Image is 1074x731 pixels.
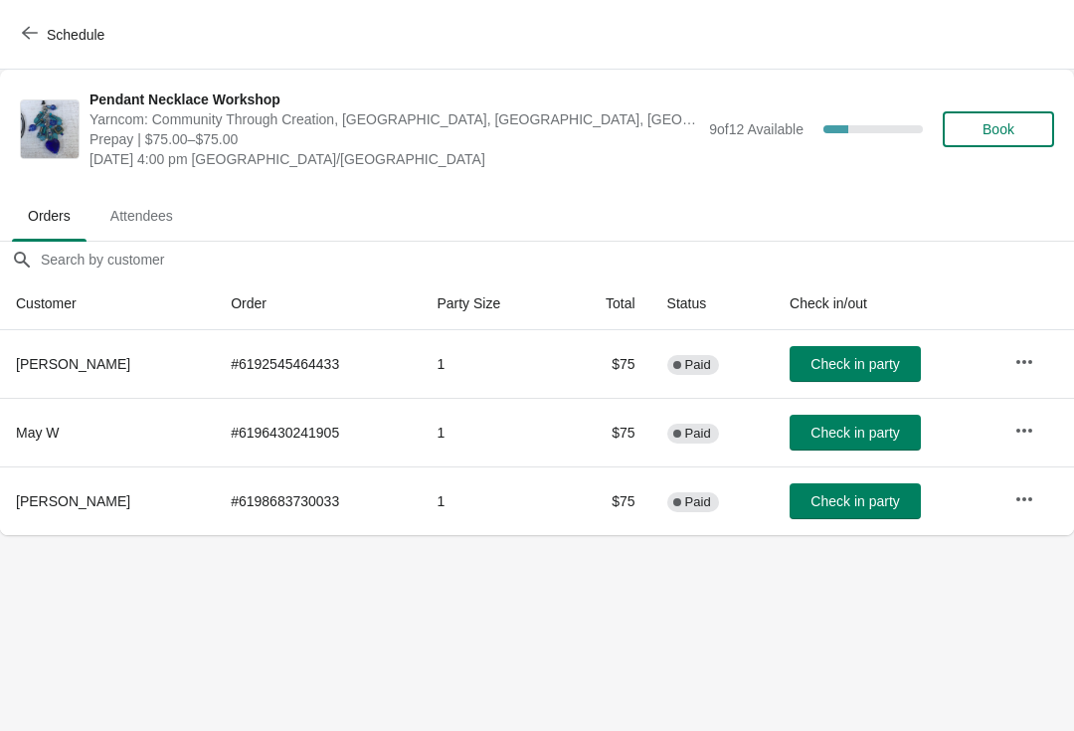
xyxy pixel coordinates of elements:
[16,493,130,509] span: [PERSON_NAME]
[40,242,1074,277] input: Search by customer
[651,277,774,330] th: Status
[215,398,421,466] td: # 6196430241905
[810,493,899,509] span: Check in party
[709,121,804,137] span: 9 of 12 Available
[89,109,699,129] span: Yarncom: Community Through Creation, [GEOGRAPHIC_DATA], [GEOGRAPHIC_DATA], [GEOGRAPHIC_DATA]
[790,346,921,382] button: Check in party
[89,149,699,169] span: [DATE] 4:00 pm [GEOGRAPHIC_DATA]/[GEOGRAPHIC_DATA]
[810,425,899,441] span: Check in party
[561,330,650,398] td: $75
[10,17,120,53] button: Schedule
[421,466,561,535] td: 1
[421,277,561,330] th: Party Size
[215,330,421,398] td: # 6192545464433
[16,356,130,372] span: [PERSON_NAME]
[561,398,650,466] td: $75
[12,198,87,234] span: Orders
[94,198,189,234] span: Attendees
[421,330,561,398] td: 1
[983,121,1014,137] span: Book
[215,466,421,535] td: # 6198683730033
[685,357,711,373] span: Paid
[685,426,711,442] span: Paid
[561,277,650,330] th: Total
[47,27,104,43] span: Schedule
[790,483,921,519] button: Check in party
[561,466,650,535] td: $75
[810,356,899,372] span: Check in party
[215,277,421,330] th: Order
[685,494,711,510] span: Paid
[421,398,561,466] td: 1
[21,100,79,158] img: Pendant Necklace Workshop
[943,111,1054,147] button: Book
[774,277,998,330] th: Check in/out
[89,90,699,109] span: Pendant Necklace Workshop
[16,425,60,441] span: May W
[89,129,699,149] span: Prepay | $75.00–$75.00
[790,415,921,451] button: Check in party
